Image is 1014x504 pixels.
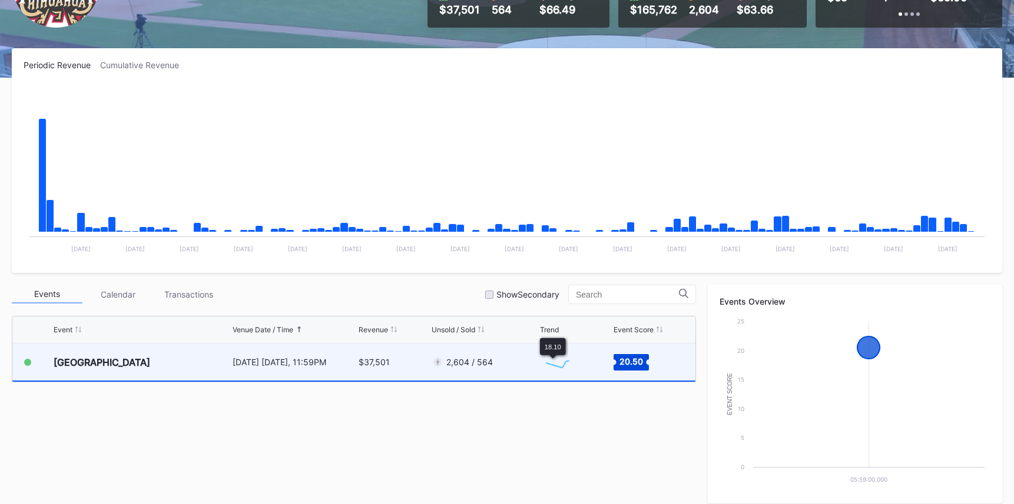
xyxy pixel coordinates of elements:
[12,285,82,303] div: Events
[737,4,795,16] div: $63.66
[288,245,307,252] text: [DATE]
[540,348,575,377] svg: Chart title
[938,245,957,252] text: [DATE]
[234,245,253,252] text: [DATE]
[741,434,744,441] text: 5
[24,85,990,261] svg: Chart title
[884,245,903,252] text: [DATE]
[737,318,744,325] text: 25
[559,245,578,252] text: [DATE]
[613,245,632,252] text: [DATE]
[830,245,849,252] text: [DATE]
[432,325,475,334] div: Unsold / Sold
[359,325,388,334] div: Revenue
[614,325,654,334] div: Event Score
[738,376,744,383] text: 15
[630,4,677,16] div: $165,762
[576,290,679,299] input: Search
[450,245,470,252] text: [DATE]
[619,356,643,366] text: 20.50
[667,245,687,252] text: [DATE]
[125,245,145,252] text: [DATE]
[741,463,744,470] text: 0
[359,357,390,367] div: $37,501
[776,245,795,252] text: [DATE]
[153,285,224,303] div: Transactions
[720,315,990,492] svg: Chart title
[24,60,100,70] div: Periodic Revenue
[496,289,559,299] div: Show Secondary
[720,296,990,306] div: Events Overview
[342,245,362,252] text: [DATE]
[233,357,356,367] div: [DATE] [DATE], 11:59PM
[492,4,528,16] div: 564
[180,245,199,252] text: [DATE]
[505,245,524,252] text: [DATE]
[82,285,153,303] div: Calendar
[850,476,887,483] text: 05:59:00.000
[396,245,416,252] text: [DATE]
[738,405,744,412] text: 10
[540,325,559,334] div: Trend
[71,245,91,252] text: [DATE]
[737,347,744,354] text: 20
[446,357,493,367] div: 2,604 / 564
[54,325,72,334] div: Event
[233,325,293,334] div: Venue Date / Time
[689,4,725,16] div: 2,604
[721,245,741,252] text: [DATE]
[439,4,480,16] div: $37,501
[54,356,150,368] div: [GEOGRAPHIC_DATA]
[727,373,733,415] text: Event Score
[539,4,598,16] div: $66.49
[100,60,188,70] div: Cumulative Revenue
